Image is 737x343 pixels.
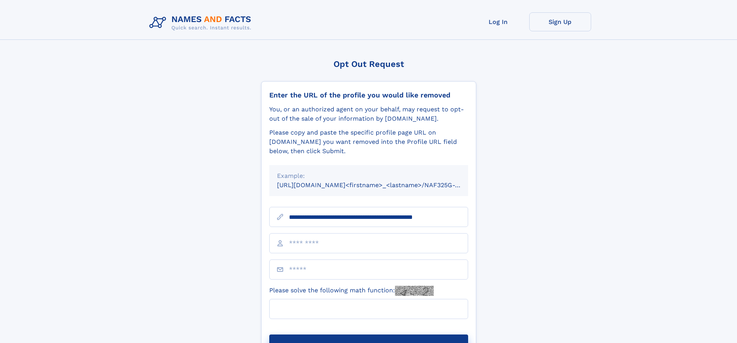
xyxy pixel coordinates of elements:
[146,12,258,33] img: Logo Names and Facts
[269,286,434,296] label: Please solve the following math function:
[529,12,591,31] a: Sign Up
[277,181,483,189] small: [URL][DOMAIN_NAME]<firstname>_<lastname>/NAF325G-xxxxxxxx
[261,59,476,69] div: Opt Out Request
[269,105,468,123] div: You, or an authorized agent on your behalf, may request to opt-out of the sale of your informatio...
[269,91,468,99] div: Enter the URL of the profile you would like removed
[269,128,468,156] div: Please copy and paste the specific profile page URL on [DOMAIN_NAME] you want removed into the Pr...
[467,12,529,31] a: Log In
[277,171,460,181] div: Example:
